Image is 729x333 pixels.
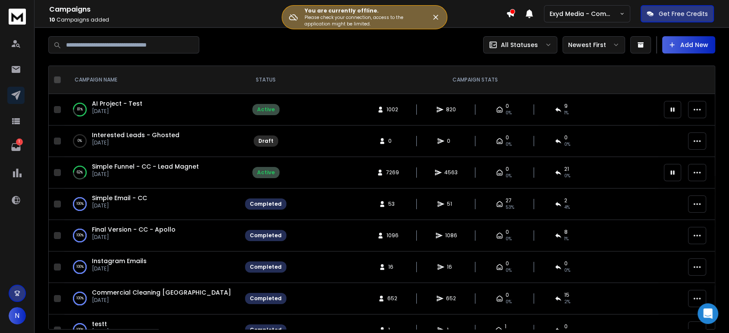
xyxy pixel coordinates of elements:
[305,14,418,27] p: Please check your connection, access to the application might be limited.
[92,131,179,139] a: Interested Leads - Ghosted
[388,264,397,270] span: 16
[64,126,240,157] td: 0%Interested Leads - Ghosted[DATE]
[564,323,568,330] span: 0
[49,16,506,23] p: Campaigns added
[250,295,282,302] div: Completed
[564,204,570,211] span: 4 %
[92,108,142,115] p: [DATE]
[64,94,240,126] td: 81%AI Project - Test[DATE]
[64,157,240,188] td: 62%Simple Funnel - CC - Lead Magnet[DATE]
[564,134,568,141] span: 0
[506,197,512,204] span: 27
[562,36,625,53] button: Newest First
[64,188,240,220] td: 100%Simple Email - CC[DATE]
[447,138,456,145] span: 0
[92,234,176,241] p: [DATE]
[447,264,456,270] span: 16
[49,16,55,23] span: 10
[506,267,512,274] span: 0%
[92,257,147,265] a: Instagram Emails
[64,251,240,283] td: 100%Instagram Emails[DATE]
[506,110,512,116] span: 0%
[92,320,107,328] a: testt
[564,173,570,179] span: 0 %
[506,229,509,236] span: 0
[446,295,456,302] span: 652
[92,288,231,297] a: Commercial Cleaning [GEOGRAPHIC_DATA]
[506,134,509,141] span: 0
[506,204,514,211] span: 53 %
[564,236,569,242] span: 1 %
[92,162,199,171] a: Simple Funnel - CC - Lead Magnet
[250,232,282,239] div: Completed
[92,202,147,209] p: [DATE]
[305,7,418,14] h3: You are currently offline.
[506,236,512,242] span: 0%
[9,9,26,25] img: logo
[9,307,26,324] button: N
[92,99,142,108] a: AI Project - Test
[564,260,568,267] span: 0
[240,66,292,94] th: STATUS
[564,197,567,204] span: 2
[388,201,397,207] span: 53
[446,106,456,113] span: 820
[641,5,714,22] button: Get Free Credits
[505,323,506,330] span: 1
[7,138,25,156] a: 1
[501,41,538,49] p: All Statuses
[49,4,506,15] h1: Campaigns
[64,220,240,251] td: 100%Final Version - CC - Apollo[DATE]
[388,138,397,145] span: 0
[76,294,84,303] p: 100 %
[386,232,399,239] span: 1096
[506,260,509,267] span: 0
[257,106,275,113] div: Active
[564,110,569,116] span: 1 %
[564,141,570,148] span: 0%
[698,303,718,324] div: Open Intercom Messenger
[64,66,240,94] th: CAMPAIGN NAME
[76,200,84,208] p: 100 %
[64,283,240,314] td: 100%Commercial Cleaning [GEOGRAPHIC_DATA][DATE]
[92,265,147,272] p: [DATE]
[257,169,275,176] div: Active
[78,137,82,145] p: 0 %
[92,297,231,304] p: [DATE]
[386,169,399,176] span: 7269
[506,298,512,305] span: 0%
[92,194,147,202] a: Simple Email - CC
[386,106,398,113] span: 1002
[445,232,457,239] span: 1086
[564,292,569,298] span: 15
[92,171,199,178] p: [DATE]
[506,173,512,179] span: 0%
[76,263,84,271] p: 100 %
[564,229,568,236] span: 8
[250,201,282,207] div: Completed
[258,138,273,145] div: Draft
[250,264,282,270] div: Completed
[76,231,84,240] p: 100 %
[564,267,570,274] span: 0 %
[564,103,568,110] span: 9
[506,292,509,298] span: 0
[16,138,23,145] p: 1
[444,169,458,176] span: 4563
[564,166,569,173] span: 21
[92,225,176,234] a: Final Version - CC - Apollo
[92,139,179,146] p: [DATE]
[564,298,570,305] span: 2 %
[506,166,509,173] span: 0
[662,36,715,53] button: Add New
